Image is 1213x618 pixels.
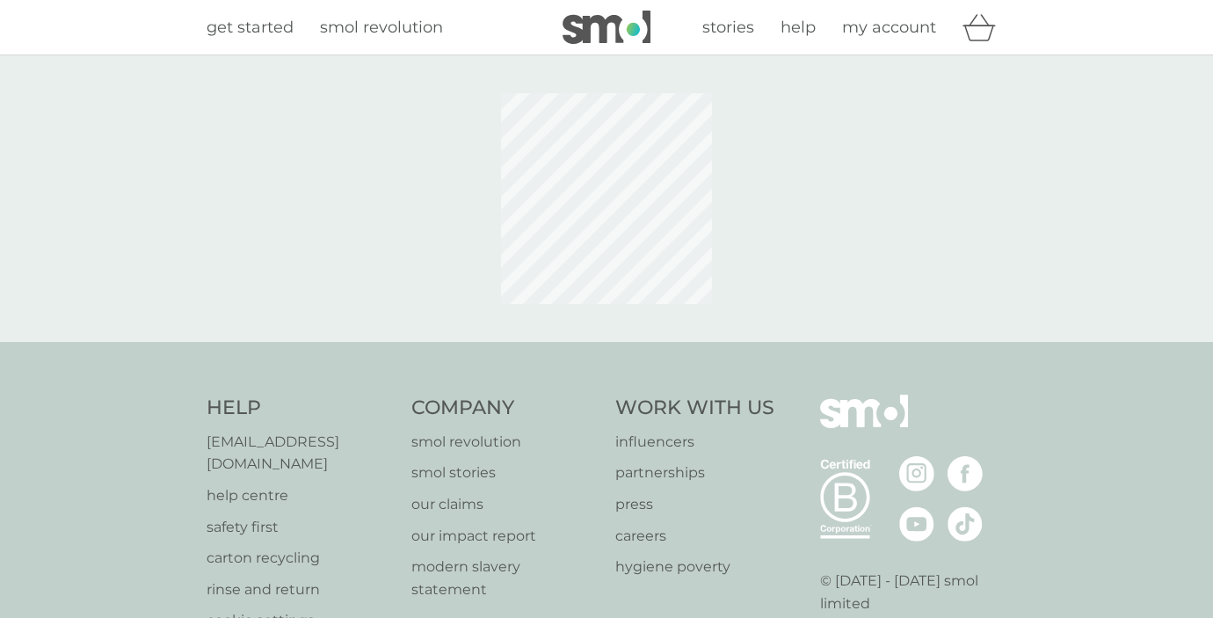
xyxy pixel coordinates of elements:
a: safety first [207,516,394,539]
span: get started [207,18,294,37]
h4: Company [411,395,599,422]
a: our claims [411,493,599,516]
a: modern slavery statement [411,556,599,600]
a: stories [702,15,754,40]
a: carton recycling [207,547,394,570]
span: smol revolution [320,18,443,37]
a: rinse and return [207,578,394,601]
a: help centre [207,484,394,507]
span: help [781,18,816,37]
a: hygiene poverty [615,556,774,578]
a: smol revolution [411,431,599,454]
a: my account [842,15,936,40]
img: smol [820,395,908,454]
a: help [781,15,816,40]
div: basket [962,10,1006,45]
img: smol [563,11,650,44]
a: partnerships [615,462,774,484]
a: smol stories [411,462,599,484]
a: careers [615,525,774,548]
img: visit the smol Tiktok page [948,506,983,542]
img: visit the smol Facebook page [948,456,983,491]
h4: Help [207,395,394,422]
a: influencers [615,431,774,454]
a: press [615,493,774,516]
span: stories [702,18,754,37]
img: visit the smol Instagram page [899,456,934,491]
span: my account [842,18,936,37]
img: visit the smol Youtube page [899,506,934,542]
a: [EMAIL_ADDRESS][DOMAIN_NAME] [207,431,394,476]
p: © [DATE] - [DATE] smol limited [820,570,1007,614]
a: our impact report [411,525,599,548]
a: smol revolution [320,15,443,40]
a: get started [207,15,294,40]
h4: Work With Us [615,395,774,422]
